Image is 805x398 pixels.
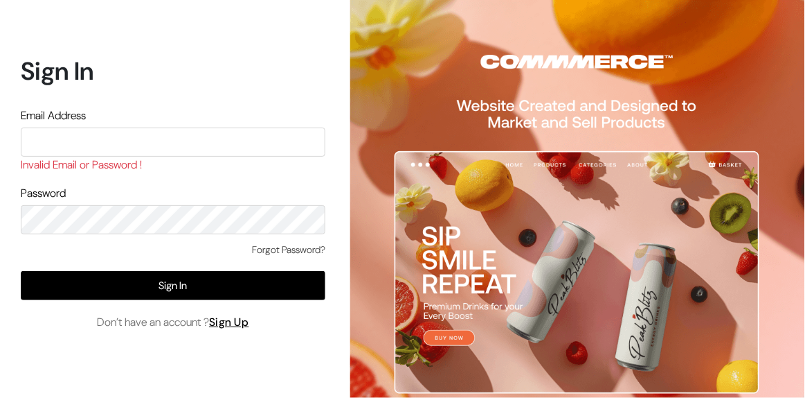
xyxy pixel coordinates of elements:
[21,271,325,300] button: Sign In
[21,157,142,173] label: Invalid Email or Password !
[209,315,249,329] a: Sign Up
[21,107,86,124] label: Email Address
[21,185,66,202] label: Password
[21,56,325,86] h1: Sign In
[97,314,249,331] span: Don’t have an account ?
[252,243,325,257] a: Forgot Password?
